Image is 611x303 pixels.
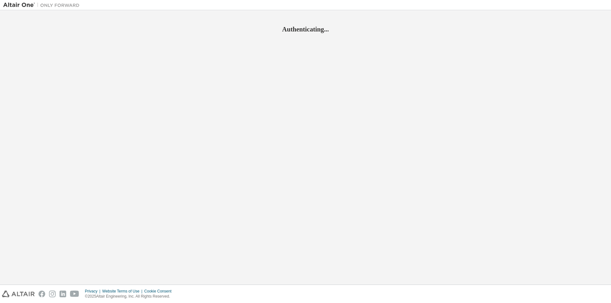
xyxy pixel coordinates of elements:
[3,2,83,8] img: Altair One
[85,294,175,299] p: © 2025 Altair Engineering, Inc. All Rights Reserved.
[3,25,608,33] h2: Authenticating...
[102,289,144,294] div: Website Terms of Use
[49,291,56,297] img: instagram.svg
[85,289,102,294] div: Privacy
[60,291,66,297] img: linkedin.svg
[2,291,35,297] img: altair_logo.svg
[70,291,79,297] img: youtube.svg
[144,289,175,294] div: Cookie Consent
[39,291,45,297] img: facebook.svg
